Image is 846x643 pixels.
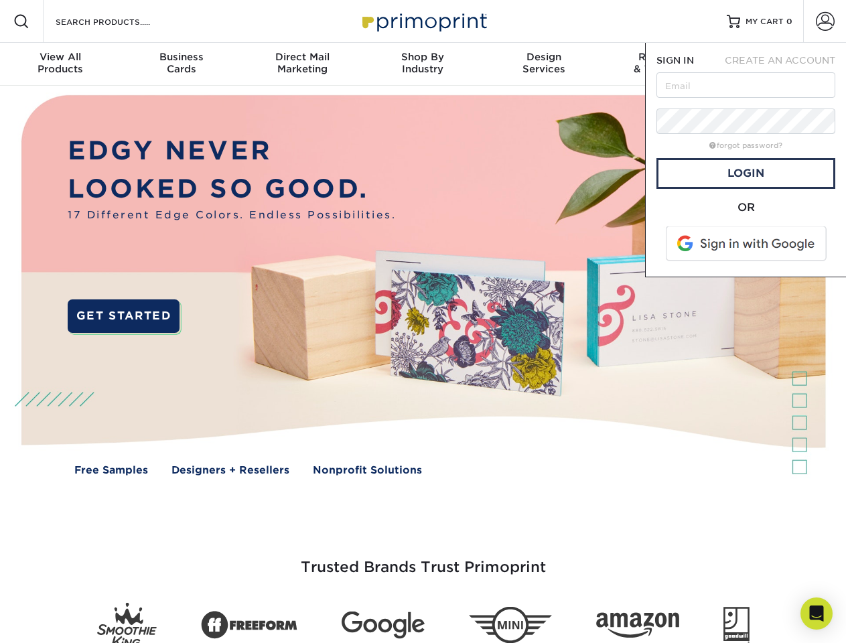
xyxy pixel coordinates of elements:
p: EDGY NEVER [68,132,396,170]
h3: Trusted Brands Trust Primoprint [31,526,815,592]
a: DesignServices [484,43,604,86]
div: Open Intercom Messenger [800,597,833,630]
span: Design [484,51,604,63]
span: 0 [786,17,792,26]
span: MY CART [746,16,784,27]
span: Shop By [362,51,483,63]
a: Free Samples [74,463,148,478]
img: Amazon [596,613,679,638]
a: Login [656,158,835,189]
div: Industry [362,51,483,75]
a: BusinessCards [121,43,241,86]
div: & Templates [604,51,725,75]
a: forgot password? [709,141,782,150]
input: Email [656,72,835,98]
span: Resources [604,51,725,63]
a: Shop ByIndustry [362,43,483,86]
div: OR [656,200,835,216]
a: Designers + Resellers [171,463,289,478]
img: Primoprint [356,7,490,35]
img: Goodwill [723,607,750,643]
span: SIGN IN [656,55,694,66]
div: Marketing [242,51,362,75]
div: Cards [121,51,241,75]
span: Direct Mail [242,51,362,63]
p: LOOKED SO GOOD. [68,170,396,208]
div: Services [484,51,604,75]
img: Google [342,612,425,639]
a: Resources& Templates [604,43,725,86]
a: Nonprofit Solutions [313,463,422,478]
span: 17 Different Edge Colors. Endless Possibilities. [68,208,396,223]
span: Business [121,51,241,63]
a: GET STARTED [68,299,180,333]
a: Direct MailMarketing [242,43,362,86]
iframe: Google Customer Reviews [3,602,114,638]
span: CREATE AN ACCOUNT [725,55,835,66]
input: SEARCH PRODUCTS..... [54,13,185,29]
